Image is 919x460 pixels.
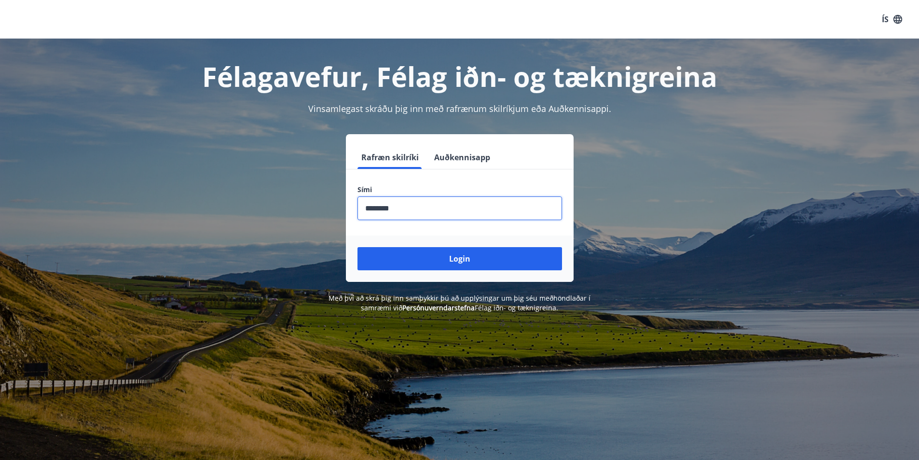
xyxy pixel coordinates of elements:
[357,247,562,270] button: Login
[357,185,562,195] label: Sími
[308,103,611,114] span: Vinsamlegast skráðu þig inn með rafrænum skilríkjum eða Auðkennisappi.
[124,58,796,95] h1: Félagavefur, Félag iðn- og tæknigreina
[402,303,475,312] a: Persónuverndarstefna
[357,146,423,169] button: Rafræn skilríki
[430,146,494,169] button: Auðkennisapp
[329,293,590,312] span: Með því að skrá þig inn samþykkir þú að upplýsingar um þig séu meðhöndlaðar í samræmi við Félag i...
[877,11,907,28] button: ÍS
